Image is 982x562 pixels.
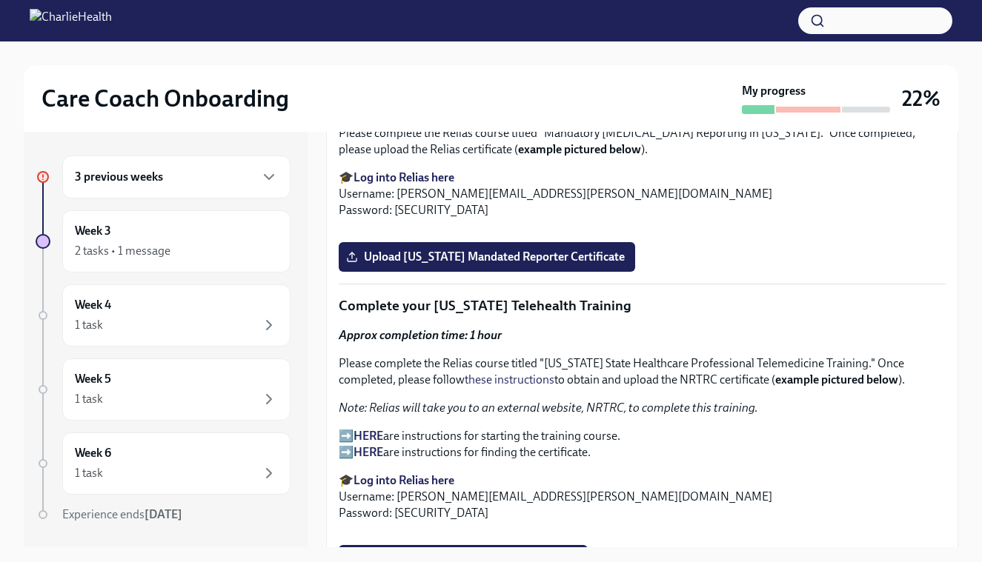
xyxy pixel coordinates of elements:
h6: Week 6 [75,445,111,461]
span: Experience ends [62,507,182,521]
h3: 22% [902,85,940,112]
label: Upload [US_STATE] Mandated Reporter Certificate [339,242,635,272]
div: 2 tasks • 1 message [75,243,170,259]
a: these instructions [465,372,554,387]
p: 🎓 Username: [PERSON_NAME][EMAIL_ADDRESS][PERSON_NAME][DOMAIN_NAME] Password: [SECURITY_DATA] [339,472,946,521]
span: Upload [US_STATE] Mandated Reporter Certificate [349,250,625,264]
div: 3 previous weeks [62,155,291,198]
a: HERE [354,429,383,443]
em: Note: Relias will take you to an external website, NRTRC, to complete this training. [339,401,758,415]
p: ➡️ are instructions for starting the training course. ➡️ are instructions for finding the certifi... [339,428,946,461]
p: Complete your [US_STATE] Telehealth Training [339,296,946,315]
img: CharlieHealth [30,9,112,33]
p: Please complete the Relias course titled "[US_STATE] State Healthcare Professional Telemedicine T... [339,355,946,388]
a: Week 51 task [36,358,291,421]
strong: My progress [742,83,806,99]
h6: Week 4 [75,297,111,313]
strong: Approx completion time: 1 hour [339,328,502,342]
a: Week 32 tasks • 1 message [36,210,291,272]
h6: Week 5 [75,371,111,387]
strong: example pictured below [775,372,898,387]
a: Week 61 task [36,432,291,495]
div: 1 task [75,465,103,481]
a: Log into Relias here [354,473,454,487]
a: Log into Relias here [354,170,454,184]
p: Please complete the Relias course titled "Mandatory [MEDICAL_DATA] Reporting in [US_STATE]." Once... [339,125,946,158]
p: 🎓 Username: [PERSON_NAME][EMAIL_ADDRESS][PERSON_NAME][DOMAIN_NAME] Password: [SECURITY_DATA] [339,170,946,218]
a: HERE [354,445,383,459]
h6: 3 previous weeks [75,169,163,185]
div: 1 task [75,317,103,333]
h2: Care Coach Onboarding [42,84,289,113]
a: Week 41 task [36,284,291,347]
strong: [DATE] [145,507,182,521]
div: 1 task [75,391,103,407]
strong: example pictured below [518,142,641,156]
h6: Week 3 [75,223,111,239]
